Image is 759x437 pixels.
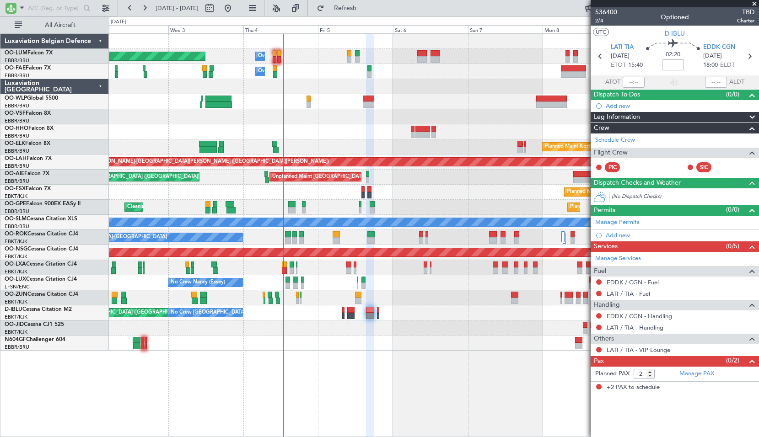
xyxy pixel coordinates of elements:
[5,201,81,207] a: OO-GPEFalcon 900EX EASy II
[10,18,99,32] button: All Aircraft
[729,78,744,87] span: ALDT
[55,170,199,184] div: Planned Maint [GEOGRAPHIC_DATA] ([GEOGRAPHIC_DATA])
[5,337,65,342] a: N604GFChallenger 604
[5,111,51,116] a: OO-VSFFalcon 8X
[570,200,736,214] div: Planned Maint [GEOGRAPHIC_DATA] ([GEOGRAPHIC_DATA] National)
[714,163,734,171] div: - -
[595,369,630,378] label: Planned PAX
[703,43,735,52] span: EDDK CGN
[5,277,26,282] span: OO-LUX
[156,4,199,12] span: [DATE] - [DATE]
[326,5,365,11] span: Refresh
[595,218,640,227] a: Manage Permits
[5,344,29,351] a: EBBR/BRU
[661,12,689,22] div: Optioned
[543,25,618,33] div: Mon 8
[5,283,30,290] a: LFSN/ENC
[607,312,672,320] a: EDDK / CGN - Handling
[5,171,49,176] a: OO-AIEFalcon 7X
[5,156,27,161] span: OO-LAH
[545,140,651,154] div: Planned Maint Kortrijk-[GEOGRAPHIC_DATA]
[665,29,685,38] span: D-IBLU
[737,7,754,17] span: TBD
[720,61,735,70] span: ELDT
[5,246,78,252] a: OO-NSGCessna Citation CJ4
[5,307,22,312] span: D-IBLU
[5,329,27,336] a: EBKT/KJK
[607,290,650,298] a: LATI / TIA - Fuel
[5,208,29,215] a: EBBR/BRU
[5,231,27,237] span: OO-ROK
[5,292,78,297] a: OO-ZUNCessna Citation CJ4
[594,356,604,367] span: Pax
[5,277,77,282] a: OO-LUXCessna Citation CJ4
[703,61,718,70] span: 18:00
[5,201,26,207] span: OO-GPE
[258,64,320,78] div: Owner Melsbroek Air Base
[595,17,617,25] span: 2/4
[594,112,640,123] span: Leg Information
[5,102,29,109] a: EBBR/BRU
[594,334,614,344] span: Others
[5,148,29,155] a: EBBR/BRU
[726,205,739,214] span: (0/0)
[5,322,64,327] a: OO-JIDCessna CJ1 525
[696,162,711,172] div: SIC
[612,193,759,203] div: (No Dispatch Checks)
[594,300,620,310] span: Handling
[111,18,126,26] div: [DATE]
[5,133,29,139] a: EBBR/BRU
[5,261,26,267] span: OO-LXA
[611,52,630,61] span: [DATE]
[468,25,543,33] div: Sun 7
[168,25,243,33] div: Wed 3
[393,25,468,33] div: Sat 6
[5,216,27,222] span: OO-SLM
[171,276,225,289] div: No Crew Nancy (Essey)
[594,123,609,133] span: Crew
[318,25,393,33] div: Fri 5
[5,72,29,79] a: EBBR/BRU
[5,126,54,131] a: OO-HHOFalcon 8X
[5,314,27,320] a: EBKT/KJK
[594,90,640,100] span: Dispatch To-Dos
[243,25,318,33] div: Thu 4
[5,223,29,230] a: EBBR/BRU
[5,171,24,176] span: OO-AIE
[605,162,620,172] div: PIC
[595,254,641,263] a: Manage Services
[5,186,51,192] a: OO-FSXFalcon 7X
[594,148,628,158] span: Flight Crew
[594,205,615,216] span: Permits
[5,96,27,101] span: OO-WLP
[594,266,606,277] span: Fuel
[5,65,51,71] a: OO-FAEFalcon 7X
[5,178,29,185] a: EBBR/BRU
[5,268,27,275] a: EBKT/KJK
[5,117,29,124] a: EBBR/BRU
[594,241,618,252] span: Services
[5,337,26,342] span: N604GF
[5,141,25,146] span: OO-ELK
[607,383,660,392] span: +2 PAX to schedule
[726,90,739,99] span: (0/0)
[606,102,754,110] div: Add new
[594,178,681,188] span: Dispatch Checks and Weather
[5,96,58,101] a: OO-WLPGlobal 5500
[622,163,643,171] div: - -
[5,111,26,116] span: OO-VSF
[5,65,26,71] span: OO-FAE
[611,43,634,52] span: LATI TIA
[611,61,626,70] span: ETOT
[24,22,97,28] span: All Aircraft
[595,7,617,17] span: 536400
[52,306,211,320] div: AOG Maint [GEOGRAPHIC_DATA] ([GEOGRAPHIC_DATA] National)
[5,50,27,56] span: OO-LUM
[312,1,367,16] button: Refresh
[5,141,50,146] a: OO-ELKFalcon 8X
[726,356,739,365] span: (0/2)
[5,298,27,305] a: EBKT/KJK
[5,156,52,161] a: OO-LAHFalcon 7X
[5,163,29,170] a: EBBR/BRU
[726,241,739,251] span: (0/5)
